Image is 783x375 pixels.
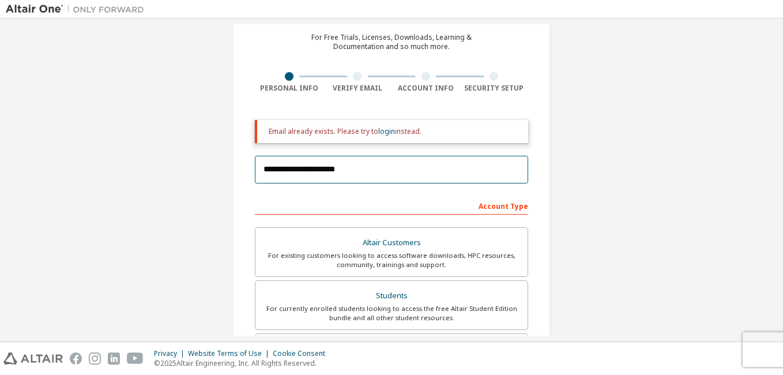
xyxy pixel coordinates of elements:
[262,235,521,251] div: Altair Customers
[262,288,521,304] div: Students
[262,304,521,322] div: For currently enrolled students looking to access the free Altair Student Edition bundle and all ...
[127,352,144,365] img: youtube.svg
[89,352,101,365] img: instagram.svg
[269,127,519,136] div: Email already exists. Please try to instead.
[70,352,82,365] img: facebook.svg
[273,349,332,358] div: Cookie Consent
[154,349,188,358] div: Privacy
[391,84,460,93] div: Account Info
[188,349,273,358] div: Website Terms of Use
[255,196,528,215] div: Account Type
[311,33,472,51] div: For Free Trials, Licenses, Downloads, Learning & Documentation and so much more.
[323,84,392,93] div: Verify Email
[6,3,150,15] img: Altair One
[3,352,63,365] img: altair_logo.svg
[154,358,332,368] p: © 2025 Altair Engineering, Inc. All Rights Reserved.
[460,84,529,93] div: Security Setup
[255,84,323,93] div: Personal Info
[299,12,485,26] div: Create an Altair One Account
[262,251,521,269] div: For existing customers looking to access software downloads, HPC resources, community, trainings ...
[108,352,120,365] img: linkedin.svg
[378,126,395,136] a: login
